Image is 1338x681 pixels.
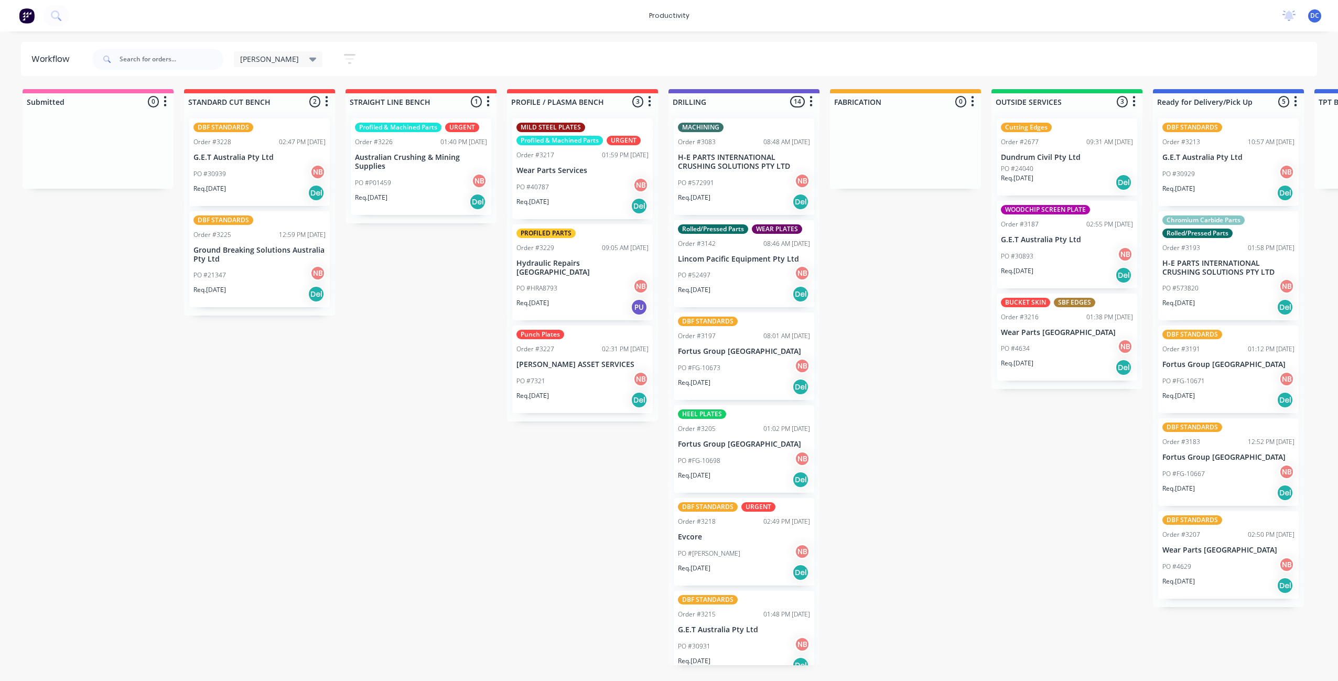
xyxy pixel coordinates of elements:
div: Cutting EdgesOrder #267709:31 AM [DATE]Dundrum Civil Pty LtdPO #24040Req.[DATE]Del [997,118,1137,196]
div: 02:55 PM [DATE] [1086,220,1133,229]
div: 08:48 AM [DATE] [763,137,810,147]
p: Australian Crushing & Mining Supplies [355,153,487,171]
p: H-E PARTS INTERNATIONAL CRUSHING SOLUTIONS PTY LTD [1162,259,1294,277]
div: Del [631,392,648,408]
div: NB [633,278,649,294]
p: PO #52497 [678,271,710,280]
div: DBF STANDARDS [678,595,738,604]
div: Order #3213 [1162,137,1200,147]
div: DBF STANDARDSURGENTOrder #321802:49 PM [DATE]EvcorePO #[PERSON_NAME]NBReq.[DATE]Del [674,498,814,586]
span: [PERSON_NAME] [240,53,299,64]
div: DBF STANDARDSOrder #318312:52 PM [DATE]Fortus Group [GEOGRAPHIC_DATA]PO #FG-10667NBReq.[DATE]Del [1158,418,1299,506]
p: Req. [DATE] [678,285,710,295]
p: Req. [DATE] [678,471,710,480]
div: MILD STEEL PLATESProfiled & Machined PartsURGENTOrder #321701:59 PM [DATE]Wear Parts ServicesPO #... [512,118,653,219]
p: Req. [DATE] [1162,577,1195,586]
p: PO #FG-10667 [1162,469,1205,479]
div: MACHININGOrder #308308:48 AM [DATE]H-E PARTS INTERNATIONAL CRUSHING SOLUTIONS PTY LTDPO #572991NB... [674,118,814,215]
div: Order #3205 [678,424,716,434]
p: Fortus Group [GEOGRAPHIC_DATA] [1162,360,1294,369]
div: NB [1279,371,1294,387]
div: Order #3187 [1001,220,1039,229]
div: Del [308,286,325,302]
p: PO #P01459 [355,178,391,188]
div: NB [1279,278,1294,294]
div: Order #3227 [516,344,554,354]
p: Wear Parts [GEOGRAPHIC_DATA] [1001,328,1133,337]
p: Lincom Pacific Equipment Pty Ltd [678,255,810,264]
p: PO #30931 [678,642,710,651]
div: Del [792,379,809,395]
p: PO #572991 [678,178,714,188]
div: DBF STANDARDS [1162,123,1222,132]
div: 09:31 AM [DATE] [1086,137,1133,147]
div: Order #3207 [1162,530,1200,539]
div: WOODCHIP SCREEN PLATE [1001,205,1090,214]
div: Profiled & Machined Parts [355,123,441,132]
p: PO #40787 [516,182,549,192]
p: Req. [DATE] [678,193,710,202]
p: Req. [DATE] [678,656,710,666]
div: 02:50 PM [DATE] [1248,530,1294,539]
p: G.E.T Australia Pty Ltd [1162,153,1294,162]
p: PO #7321 [516,376,545,386]
div: 02:49 PM [DATE] [763,517,810,526]
div: Order #3229 [516,243,554,253]
p: PO #FG-10673 [678,363,720,373]
p: Fortus Group [GEOGRAPHIC_DATA] [678,440,810,449]
div: Order #3216 [1001,312,1039,322]
div: Order #3225 [193,230,231,240]
p: Req. [DATE] [1162,184,1195,193]
p: G.E.T Australia Pty Ltd [1001,235,1133,244]
p: Req. [DATE] [516,391,549,401]
div: Del [792,657,809,674]
p: G.E.T Australia Pty Ltd [678,625,810,634]
div: Del [792,193,809,210]
div: URGENT [741,502,775,512]
p: Dundrum Civil Pty Ltd [1001,153,1133,162]
div: NB [794,544,810,559]
div: Rolled/Pressed Parts [1162,229,1233,238]
div: 01:58 PM [DATE] [1248,243,1294,253]
div: NB [633,177,649,193]
div: DBF STANDARDS [193,123,253,132]
p: Req. [DATE] [516,197,549,207]
div: NB [794,451,810,467]
div: Order #3217 [516,150,554,160]
div: DBF STANDARDSOrder #322512:59 PM [DATE]Ground Breaking Solutions Australia Pty LtdPO #21347NBReq.... [189,211,330,308]
p: Fortus Group [GEOGRAPHIC_DATA] [678,347,810,356]
div: NB [1117,339,1133,354]
div: Cutting Edges [1001,123,1052,132]
div: 01:59 PM [DATE] [602,150,649,160]
div: Order #3215 [678,610,716,619]
p: Req. [DATE] [1001,266,1033,276]
div: HEEL PLATESOrder #320501:02 PM [DATE]Fortus Group [GEOGRAPHIC_DATA]PO #FG-10698NBReq.[DATE]Del [674,405,814,493]
div: Order #3183 [1162,437,1200,447]
div: WEAR PLATES [752,224,802,234]
div: Del [1277,299,1293,316]
div: MILD STEEL PLATES [516,123,585,132]
img: Factory [19,8,35,24]
div: URGENT [607,136,641,145]
div: MACHINING [678,123,724,132]
div: DBF STANDARDS [1162,515,1222,525]
div: Order #3218 [678,517,716,526]
div: NB [633,371,649,387]
p: PO #FG-10671 [1162,376,1205,386]
p: PO #30939 [193,169,226,179]
div: BUCKET SKIN [1001,298,1050,307]
div: 01:12 PM [DATE] [1248,344,1294,354]
p: Req. [DATE] [678,378,710,387]
p: PO #24040 [1001,164,1033,174]
div: PROFILED PARTS [516,229,576,238]
div: Del [1277,392,1293,408]
div: Del [792,564,809,581]
div: Profiled & Machined PartsURGENTOrder #322601:40 PM [DATE]Australian Crushing & Mining SuppliesPO ... [351,118,491,215]
p: Ground Breaking Solutions Australia Pty Ltd [193,246,326,264]
div: Del [792,286,809,302]
div: NB [794,636,810,652]
div: Del [1277,185,1293,201]
div: Profiled & Machined Parts [516,136,603,145]
p: G.E.T Australia Pty Ltd [193,153,326,162]
div: NB [310,265,326,281]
